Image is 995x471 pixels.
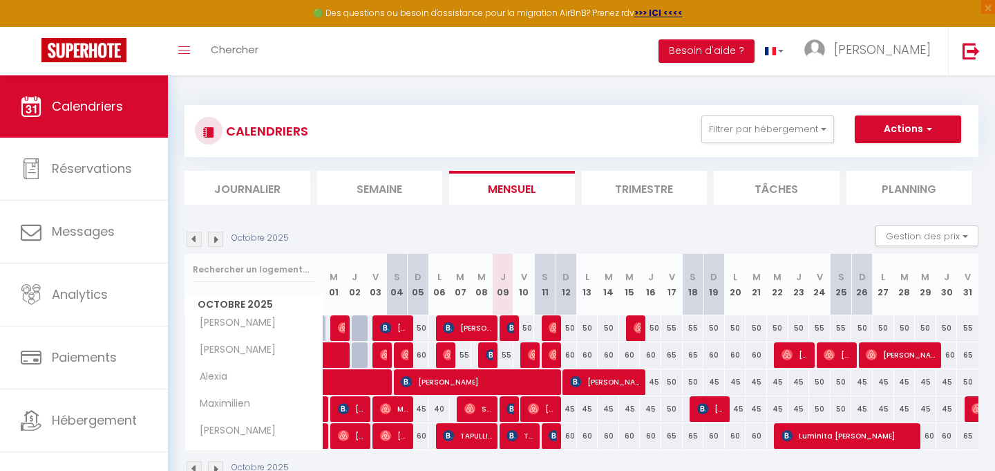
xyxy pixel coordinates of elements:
[746,369,767,395] div: 45
[915,396,936,422] div: 45
[450,342,471,368] div: 55
[936,369,958,395] div: 45
[577,315,598,341] div: 50
[697,396,726,422] span: [PERSON_NAME]
[809,315,831,341] div: 55
[528,342,535,368] span: [PERSON_NAME]
[41,38,126,62] img: Super Booking
[703,254,725,315] th: 19
[380,423,408,449] span: [PERSON_NAME]
[556,423,577,449] div: 60
[894,315,916,341] div: 50
[725,423,746,449] div: 60
[752,270,761,284] abbr: M
[634,7,683,19] strong: >>> ICI <<<<
[352,270,357,284] abbr: J
[831,315,852,341] div: 55
[703,423,725,449] div: 60
[894,369,916,395] div: 45
[851,315,873,341] div: 50
[936,423,958,449] div: 60
[809,396,831,422] div: 50
[52,286,108,303] span: Analytics
[338,396,366,422] span: [PERSON_NAME]
[640,423,661,449] div: 60
[773,270,781,284] abbr: M
[809,369,831,395] div: 50
[380,396,408,422] span: Macha Pianaro
[767,315,788,341] div: 50
[338,315,345,341] span: Jawad Jnibi
[506,423,535,449] span: TAPULLIMA Karina
[408,254,429,315] th: 05
[619,254,641,315] th: 15
[851,369,873,395] div: 45
[408,315,429,341] div: 50
[936,315,958,341] div: 50
[957,254,978,315] th: 31
[714,171,840,205] li: Tâches
[513,315,535,341] div: 50
[957,315,978,341] div: 55
[380,315,408,341] span: [PERSON_NAME]
[211,42,258,57] span: Chercher
[330,270,338,284] abbr: M
[625,270,634,284] abbr: M
[443,315,493,341] span: [PERSON_NAME]
[915,254,936,315] th: 29
[733,270,737,284] abbr: L
[859,270,866,284] abbr: D
[701,116,834,143] button: Filtrer par hébergement
[598,254,619,315] th: 14
[767,254,788,315] th: 22
[957,342,978,368] div: 65
[506,315,513,341] span: [PERSON_NAME]
[683,369,704,395] div: 50
[443,342,450,368] span: Hafedh Almaskari
[619,423,641,449] div: 60
[725,396,746,422] div: 45
[788,254,810,315] th: 23
[605,270,613,284] abbr: M
[875,225,978,246] button: Gestion des prix
[661,342,683,368] div: 65
[831,369,852,395] div: 50
[661,396,683,422] div: 50
[788,369,810,395] div: 45
[231,232,289,245] p: Octobre 2025
[894,254,916,315] th: 28
[690,270,696,284] abbr: S
[669,270,675,284] abbr: V
[781,423,917,449] span: Luminita [PERSON_NAME]
[915,369,936,395] div: 45
[380,342,387,368] span: [PERSON_NAME]
[428,254,450,315] th: 06
[372,270,379,284] abbr: V
[450,254,471,315] th: 07
[873,369,894,395] div: 45
[661,423,683,449] div: 65
[598,423,619,449] div: 60
[746,315,767,341] div: 50
[187,396,254,412] span: Maximilien
[936,396,958,422] div: 45
[944,270,949,284] abbr: J
[187,423,279,438] span: [PERSON_NAME]
[915,315,936,341] div: 50
[634,315,641,341] span: [PERSON_NAME]
[52,98,123,115] span: Calendriers
[894,396,916,422] div: 45
[640,369,661,395] div: 45
[661,369,683,395] div: 50
[577,342,598,368] div: 60
[725,315,746,341] div: 50
[936,342,958,368] div: 60
[549,342,556,368] span: [PERSON_NAME]
[513,254,535,315] th: 10
[809,254,831,315] th: 24
[746,423,767,449] div: 60
[598,396,619,422] div: 45
[471,254,493,315] th: 08
[703,315,725,341] div: 50
[661,315,683,341] div: 55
